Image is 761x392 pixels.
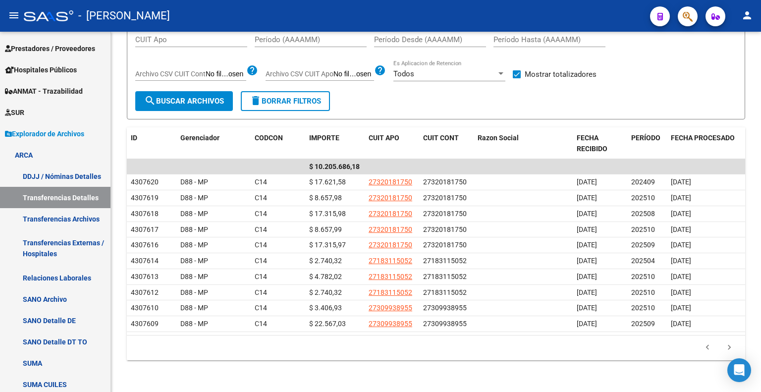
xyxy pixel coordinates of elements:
span: $ 2.740,32 [309,288,342,296]
span: C14 [255,304,267,312]
span: D88 - MP [180,210,208,218]
span: 202509 [631,241,655,249]
span: $ 17.621,58 [309,178,346,186]
span: C14 [255,257,267,265]
span: $ 17.315,97 [309,241,346,249]
span: $ 4.782,02 [309,273,342,280]
span: CUIT CONT [423,134,459,142]
span: [DATE] [577,304,597,312]
span: FECHA RECIBIDO [577,134,607,153]
span: Mostrar totalizadores [525,68,597,80]
datatable-header-cell: IMPORTE [305,127,365,160]
span: [DATE] [577,320,597,328]
button: Borrar Filtros [241,91,330,111]
div: 27320181750 [423,176,467,188]
datatable-header-cell: ID [127,127,176,160]
span: CODCON [255,134,283,142]
span: [DATE] [577,210,597,218]
span: $ 8.657,98 [309,194,342,202]
span: Borrar Filtros [250,97,321,106]
span: Prestadores / Proveedores [5,43,95,54]
span: D88 - MP [180,257,208,265]
span: [DATE] [671,225,691,233]
datatable-header-cell: CUIT APO [365,127,419,160]
span: 4307610 [131,304,159,312]
span: [DATE] [577,178,597,186]
span: 27320181750 [369,241,412,249]
span: 202510 [631,225,655,233]
span: D88 - MP [180,304,208,312]
span: 202509 [631,320,655,328]
span: $ 10.205.686,18 [309,163,360,170]
div: 27320181750 [423,224,467,235]
span: Explorador de Archivos [5,128,84,139]
span: Razon Social [478,134,519,142]
span: 4307612 [131,288,159,296]
span: $ 22.567,03 [309,320,346,328]
span: 27183115052 [369,257,412,265]
datatable-header-cell: CUIT CONT [419,127,474,160]
span: 27183115052 [369,288,412,296]
span: [DATE] [671,288,691,296]
span: 202504 [631,257,655,265]
span: ANMAT - Trazabilidad [5,86,83,97]
span: C14 [255,320,267,328]
div: 27309938955 [423,302,467,314]
span: 202510 [631,273,655,280]
span: [DATE] [671,178,691,186]
div: 27183115052 [423,271,467,282]
div: 27320181750 [423,208,467,220]
span: 27183115052 [369,273,412,280]
span: 27320181750 [369,210,412,218]
span: 27320181750 [369,178,412,186]
div: 27320181750 [423,192,467,204]
mat-icon: person [741,9,753,21]
span: 27320181750 [369,194,412,202]
span: - [PERSON_NAME] [78,5,170,27]
datatable-header-cell: Razon Social [474,127,573,160]
span: D88 - MP [180,288,208,296]
span: [DATE] [577,273,597,280]
mat-icon: help [374,64,386,76]
span: 27309938955 [369,320,412,328]
span: D88 - MP [180,273,208,280]
mat-icon: help [246,64,258,76]
span: [DATE] [671,304,691,312]
span: Gerenciador [180,134,219,142]
datatable-header-cell: PERÍODO [627,127,667,160]
span: 4307618 [131,210,159,218]
span: [DATE] [671,210,691,218]
span: 202508 [631,210,655,218]
span: Hospitales Públicos [5,64,77,75]
button: Buscar Archivos [135,91,233,111]
span: 27309938955 [369,304,412,312]
span: D88 - MP [180,320,208,328]
span: C14 [255,178,267,186]
span: C14 [255,210,267,218]
span: [DATE] [577,257,597,265]
span: [DATE] [671,257,691,265]
span: C14 [255,194,267,202]
datatable-header-cell: FECHA RECIBIDO [573,127,627,160]
span: [DATE] [577,241,597,249]
span: 4307619 [131,194,159,202]
span: [DATE] [577,225,597,233]
span: D88 - MP [180,241,208,249]
span: 202409 [631,178,655,186]
span: $ 2.740,32 [309,257,342,265]
span: 4307617 [131,225,159,233]
datatable-header-cell: Gerenciador [176,127,251,160]
span: PERÍODO [631,134,660,142]
span: Archivo CSV CUIT Cont [135,70,206,78]
span: $ 8.657,99 [309,225,342,233]
span: FECHA PROCESADO [671,134,735,142]
span: 27320181750 [369,225,412,233]
span: 4307614 [131,257,159,265]
span: CUIT APO [369,134,399,142]
div: 27183115052 [423,287,467,298]
span: 4307620 [131,178,159,186]
div: Open Intercom Messenger [727,358,751,382]
span: Buscar Archivos [144,97,224,106]
span: [DATE] [671,194,691,202]
span: ID [131,134,137,142]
